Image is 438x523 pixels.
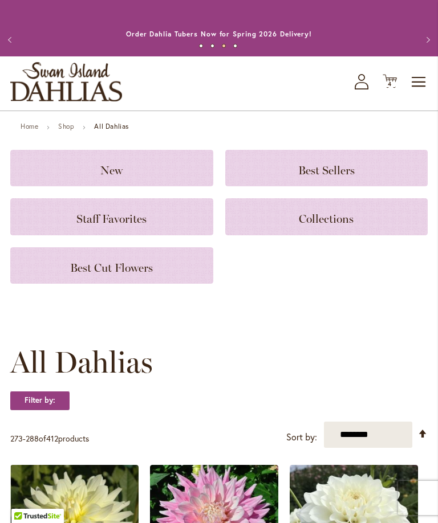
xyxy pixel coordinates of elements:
span: 4 [388,80,392,88]
button: 2 of 4 [210,44,214,48]
a: Staff Favorites [10,198,213,235]
span: 288 [26,433,39,444]
span: 273 [10,433,23,444]
a: Shop [58,122,74,130]
strong: All Dahlias [94,122,129,130]
a: Best Sellers [225,150,428,186]
a: Order Dahlia Tubers Now for Spring 2026 Delivery! [126,30,312,38]
p: - of products [10,430,89,448]
span: Staff Favorites [76,212,147,226]
a: store logo [10,62,122,101]
a: Best Cut Flowers [10,247,213,284]
span: 412 [46,433,58,444]
label: Sort by: [286,427,317,448]
button: Next [415,28,438,51]
span: Best Cut Flowers [70,261,153,275]
button: 3 of 4 [222,44,226,48]
button: 4 [383,74,397,89]
iframe: Launch Accessibility Center [9,483,40,514]
span: Best Sellers [298,164,355,177]
button: 1 of 4 [199,44,203,48]
span: All Dahlias [10,345,153,379]
a: New [10,150,213,186]
span: New [100,164,123,177]
a: Collections [225,198,428,235]
strong: Filter by: [10,391,70,410]
span: Collections [299,212,354,226]
a: Home [21,122,38,130]
button: 4 of 4 [233,44,237,48]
